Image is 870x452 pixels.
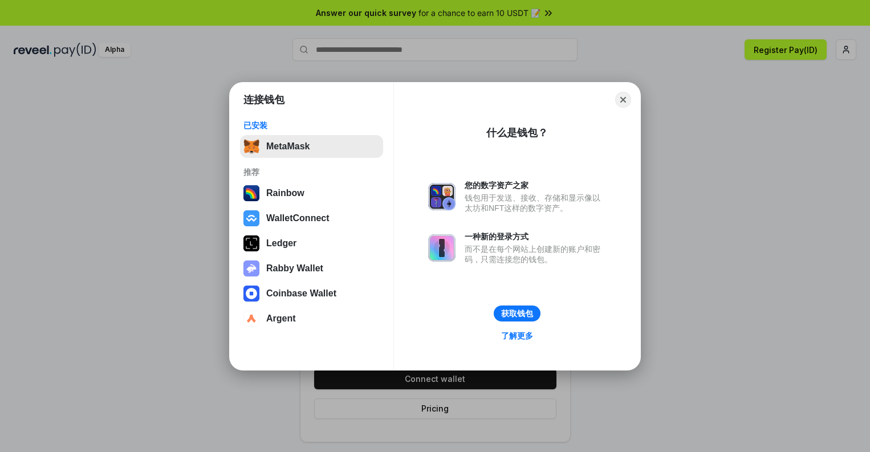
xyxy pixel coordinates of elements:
button: Rabby Wallet [240,257,383,280]
div: Ledger [266,238,296,249]
h1: 连接钱包 [243,93,284,107]
div: Rainbow [266,188,304,198]
button: MetaMask [240,135,383,158]
img: svg+xml,%3Csvg%20xmlns%3D%22http%3A%2F%2Fwww.w3.org%2F2000%2Fsvg%22%20fill%3D%22none%22%20viewBox... [428,234,456,262]
img: svg+xml,%3Csvg%20width%3D%2228%22%20height%3D%2228%22%20viewBox%3D%220%200%2028%2028%22%20fill%3D... [243,210,259,226]
div: Coinbase Wallet [266,288,336,299]
img: svg+xml,%3Csvg%20xmlns%3D%22http%3A%2F%2Fwww.w3.org%2F2000%2Fsvg%22%20width%3D%2228%22%20height%3... [243,235,259,251]
div: 已安装 [243,120,380,131]
div: MetaMask [266,141,310,152]
img: svg+xml,%3Csvg%20fill%3D%22none%22%20height%3D%2233%22%20viewBox%3D%220%200%2035%2033%22%20width%... [243,139,259,154]
button: Coinbase Wallet [240,282,383,305]
div: 而不是在每个网站上创建新的账户和密码，只需连接您的钱包。 [465,244,606,264]
a: 了解更多 [494,328,540,343]
img: svg+xml,%3Csvg%20width%3D%22120%22%20height%3D%22120%22%20viewBox%3D%220%200%20120%20120%22%20fil... [243,185,259,201]
div: 您的数字资产之家 [465,180,606,190]
img: svg+xml,%3Csvg%20width%3D%2228%22%20height%3D%2228%22%20viewBox%3D%220%200%2028%2028%22%20fill%3D... [243,311,259,327]
div: 获取钱包 [501,308,533,319]
div: 什么是钱包？ [486,126,548,140]
button: Close [615,92,631,108]
button: Rainbow [240,182,383,205]
div: 一种新的登录方式 [465,231,606,242]
img: svg+xml,%3Csvg%20xmlns%3D%22http%3A%2F%2Fwww.w3.org%2F2000%2Fsvg%22%20fill%3D%22none%22%20viewBox... [428,183,456,210]
div: Argent [266,313,296,324]
div: WalletConnect [266,213,330,223]
button: Ledger [240,232,383,255]
img: svg+xml,%3Csvg%20xmlns%3D%22http%3A%2F%2Fwww.w3.org%2F2000%2Fsvg%22%20fill%3D%22none%22%20viewBox... [243,260,259,276]
button: 获取钱包 [494,306,540,321]
div: 了解更多 [501,331,533,341]
div: 钱包用于发送、接收、存储和显示像以太坊和NFT这样的数字资产。 [465,193,606,213]
button: WalletConnect [240,207,383,230]
div: Rabby Wallet [266,263,323,274]
button: Argent [240,307,383,330]
img: svg+xml,%3Csvg%20width%3D%2228%22%20height%3D%2228%22%20viewBox%3D%220%200%2028%2028%22%20fill%3D... [243,286,259,302]
div: 推荐 [243,167,380,177]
